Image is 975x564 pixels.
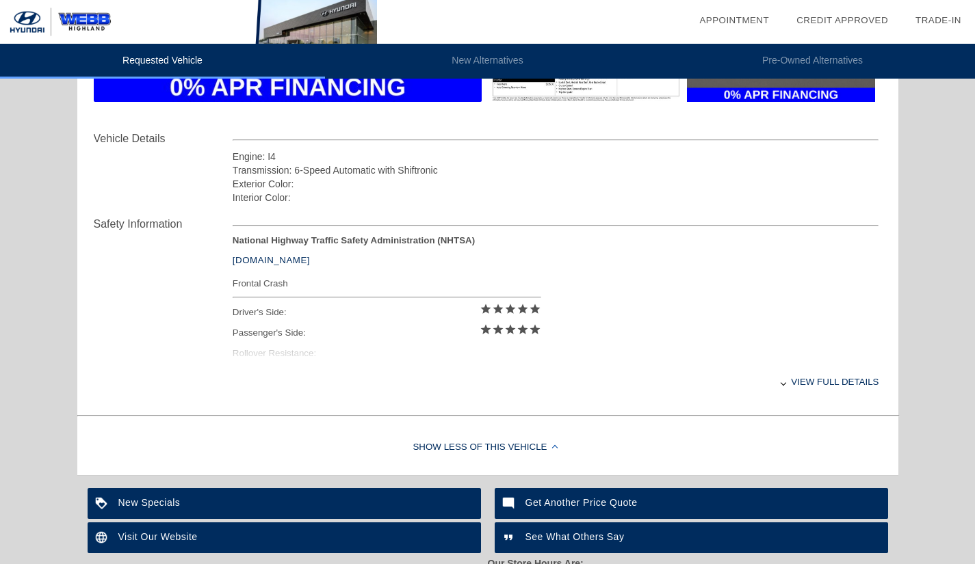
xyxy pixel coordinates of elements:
[233,275,541,292] div: Frontal Crash
[529,303,541,315] i: star
[699,15,769,25] a: Appointment
[915,15,961,25] a: Trade-In
[88,522,118,553] img: ic_language_white_24dp_2x.png
[517,323,529,336] i: star
[480,323,492,336] i: star
[233,302,541,323] div: Driver's Side:
[233,235,475,245] strong: National Highway Traffic Safety Administration (NHTSA)
[495,488,888,519] a: Get Another Price Quote
[233,191,879,204] div: Interior Color:
[495,522,525,553] img: ic_format_quote_white_24dp_2x.png
[233,255,310,265] a: [DOMAIN_NAME]
[796,15,888,25] a: Credit Approved
[492,303,504,315] i: star
[325,44,650,79] li: New Alternatives
[233,365,879,399] div: View full details
[480,303,492,315] i: star
[233,163,879,177] div: Transmission: 6-Speed Automatic with Shiftronic
[504,323,517,336] i: star
[495,522,888,553] a: See What Others Say
[517,303,529,315] i: star
[650,44,975,79] li: Pre-Owned Alternatives
[233,323,541,343] div: Passenger's Side:
[529,323,541,336] i: star
[94,216,233,232] div: Safety Information
[233,150,879,163] div: Engine: I4
[88,522,481,553] a: Visit Our Website
[233,177,879,191] div: Exterior Color:
[492,323,504,336] i: star
[77,420,898,475] div: Show Less of this Vehicle
[94,131,233,147] div: Vehicle Details
[88,488,481,519] a: New Specials
[88,488,118,519] img: ic_loyalty_white_24dp_2x.png
[504,303,517,315] i: star
[495,488,525,519] img: ic_mode_comment_white_24dp_2x.png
